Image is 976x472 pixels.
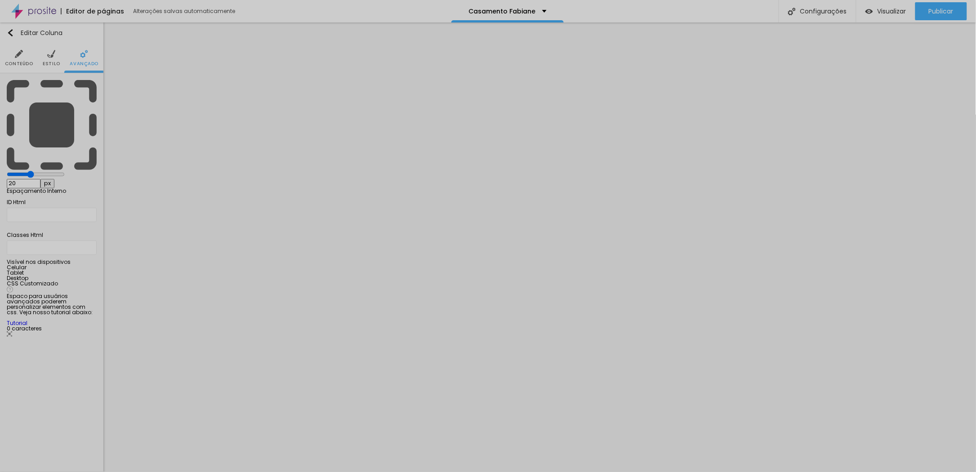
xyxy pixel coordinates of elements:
span: Tablet [7,269,24,276]
img: Icone [788,8,796,15]
a: Tutorial [7,319,27,327]
img: Icone [7,331,12,337]
div: Espaco para usuários avançados poderem personalizar elementos com css. Veja nosso tutorial abaixo: [7,294,97,326]
div: Alterações salvas automaticamente [133,9,236,14]
img: Icone [80,50,88,58]
img: Icone [47,50,55,58]
div: ID Html [7,198,97,206]
div: CSS Customizado [7,281,97,286]
p: Casamento Fabiane [468,8,535,14]
div: 0 caracteres [7,326,97,338]
button: Publicar [915,2,967,20]
span: Avançado [70,62,98,66]
div: Espaçamento Interno [7,188,97,194]
span: Desktop [7,274,28,282]
img: Icone [7,80,97,170]
span: Visualizar [878,8,906,15]
img: view-1.svg [865,8,873,15]
div: Classes Html [7,231,97,239]
img: Icone [7,29,14,36]
img: Icone [7,286,13,293]
img: Icone [15,50,23,58]
span: Publicar [929,8,954,15]
div: Editor de páginas [61,8,124,14]
span: Conteúdo [5,62,33,66]
button: Visualizar [856,2,915,20]
button: px [40,179,54,188]
span: Celular [7,263,27,271]
div: Editar Coluna [7,29,62,36]
div: Visível nos dispositivos [7,259,97,265]
span: Estilo [43,62,60,66]
iframe: Editor [103,22,976,472]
